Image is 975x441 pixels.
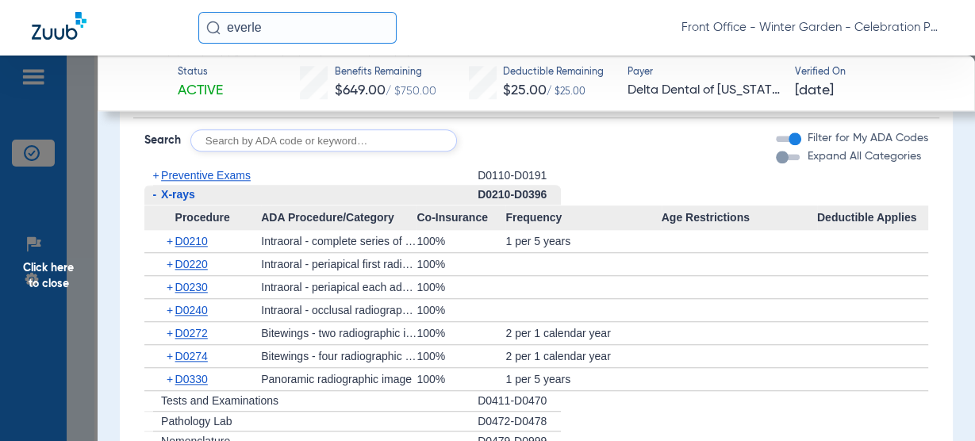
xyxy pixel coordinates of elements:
span: D0272 [175,327,208,339]
div: Bitewings - two radiographic images [261,322,416,344]
span: D0274 [175,350,208,362]
div: 1 per 5 years [505,230,661,252]
span: D0240 [175,304,208,316]
span: Delta Dental of [US_STATE] [628,81,781,101]
div: 2 per 1 calendar year [505,322,661,344]
img: Search Icon [206,21,221,35]
span: Age Restrictions [662,205,817,231]
span: Payer [628,66,781,80]
span: + [167,368,175,390]
input: Search for patients [198,12,397,44]
div: D0472-D0478 [478,412,561,432]
span: Pathology Lab [161,415,232,428]
div: 2 per 1 calendar year [505,345,661,367]
span: D0210 [175,235,208,247]
div: Intraoral - complete series of radiographic images [261,230,416,252]
span: / $25.00 [547,87,585,97]
label: Filter for My ADA Codes [804,130,928,147]
span: + [167,345,175,367]
span: + [153,169,159,182]
input: Search by ADA code or keyword… [190,129,457,151]
div: D0110-D0191 [478,166,561,186]
span: + [167,299,175,321]
div: 100% [416,368,505,390]
span: + [167,276,175,298]
div: Intraoral - periapical each additional radiographic image [261,276,416,298]
span: Frequency [505,205,661,231]
img: Zuub Logo [32,12,86,40]
span: D0230 [175,281,208,293]
span: Active [178,81,223,101]
span: - [153,188,157,201]
div: D0411-D0470 [478,391,561,412]
span: + [167,322,175,344]
div: Panoramic radiographic image [261,368,416,390]
span: Tests and Examinations [161,394,278,407]
span: + [167,230,175,252]
div: 100% [416,322,505,344]
span: X-rays [161,188,195,201]
iframe: Chat Widget [896,365,975,441]
span: D0220 [175,258,208,270]
div: 100% [416,345,505,367]
span: Preventive Exams [161,169,251,182]
span: D0330 [175,373,208,385]
div: 1 per 5 years [505,368,661,390]
span: Procedure [144,205,261,231]
span: Search [144,132,181,148]
span: $649.00 [335,83,386,98]
span: + [167,253,175,275]
span: / $750.00 [386,86,436,97]
span: Deductible Applies [817,205,928,231]
span: Expand All Categories [808,151,921,162]
span: Co-Insurance [416,205,505,231]
span: ADA Procedure/Category [261,205,416,231]
div: Bitewings - four radiographic images [261,345,416,367]
div: 100% [416,253,505,275]
div: 100% [416,299,505,321]
span: Verified On [795,66,949,80]
span: $25.00 [503,83,547,98]
div: 100% [416,230,505,252]
div: Intraoral - periapical first radiographic image [261,253,416,275]
span: [DATE] [795,81,834,101]
span: Deductible Remaining [503,66,604,80]
span: Benefits Remaining [335,66,436,80]
div: Intraoral - occlusal radiographic image [261,299,416,321]
div: 100% [416,276,505,298]
div: D0210-D0396 [478,185,561,205]
span: Front Office - Winter Garden - Celebration Pediatric Dentistry [681,20,943,36]
span: Status [178,66,223,80]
